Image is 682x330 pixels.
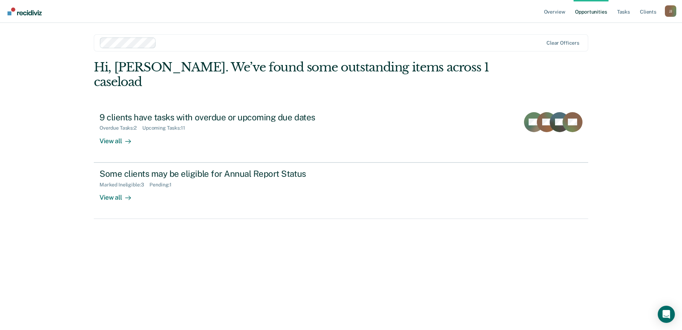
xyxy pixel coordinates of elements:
div: 9 clients have tasks with overdue or upcoming due dates [100,112,350,122]
div: J J [665,5,676,17]
div: Some clients may be eligible for Annual Report Status [100,169,350,179]
div: Hi, [PERSON_NAME]. We’ve found some outstanding items across 1 caseload [94,60,489,89]
div: Pending : 1 [149,182,177,188]
div: Marked Ineligible : 3 [100,182,149,188]
div: View all [100,187,139,201]
img: Recidiviz [7,7,42,15]
div: Clear officers [546,40,579,46]
button: Profile dropdown button [665,5,676,17]
a: 9 clients have tasks with overdue or upcoming due datesOverdue Tasks:2Upcoming Tasks:11View all [94,106,588,162]
div: Overdue Tasks : 2 [100,125,142,131]
a: Some clients may be eligible for Annual Report StatusMarked Ineligible:3Pending:1View all [94,162,588,219]
div: Upcoming Tasks : 11 [142,125,191,131]
div: Open Intercom Messenger [658,306,675,323]
div: View all [100,131,139,145]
